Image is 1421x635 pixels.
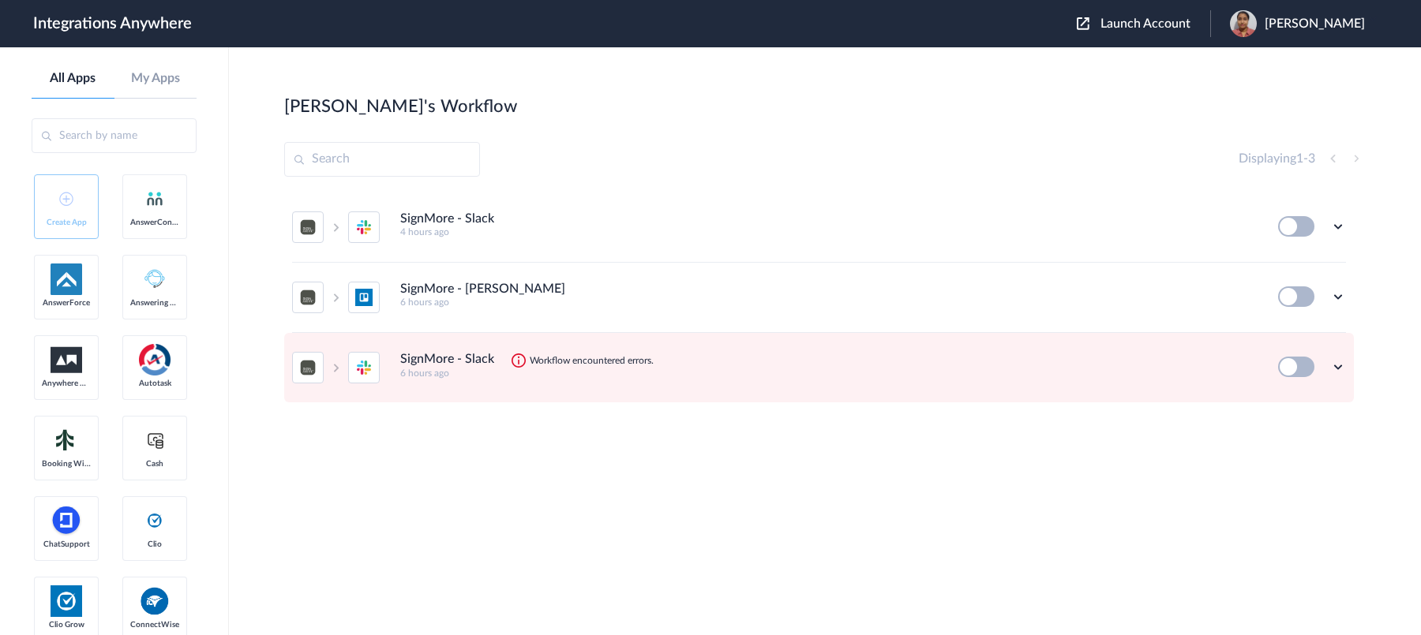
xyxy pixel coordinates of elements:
[42,218,91,227] span: Create App
[400,352,494,367] h4: SignMore - Slack
[400,282,565,297] h4: SignMore - [PERSON_NAME]
[400,211,494,226] h4: SignMore - Slack
[32,71,114,86] a: All Apps
[130,540,179,549] span: Clio
[139,263,171,295] img: Answering_service.png
[284,142,480,177] input: Search
[1077,17,1210,32] button: Launch Account
[1296,152,1303,165] span: 1
[130,459,179,469] span: Cash
[42,298,91,308] span: AnswerForce
[1077,17,1089,30] img: launch-acct-icon.svg
[1239,151,1315,166] h4: Displaying -
[51,426,82,454] img: Setmore_Logo.svg
[1265,17,1365,32] span: [PERSON_NAME]
[130,218,179,227] span: AnswerConnect
[51,505,82,536] img: chatsupport-icon.svg
[139,585,171,616] img: connectwise.png
[1100,17,1190,30] span: Launch Account
[42,620,91,629] span: Clio Grow
[145,431,165,450] img: cash-logo.svg
[59,192,73,206] img: add-icon.svg
[130,298,179,308] span: Answering Service
[145,511,164,530] img: clio-logo.svg
[33,14,192,33] h1: Integrations Anywhere
[42,379,91,388] span: Anywhere Works
[130,620,179,629] span: ConnectWise
[400,368,1257,379] h5: 6 hours ago
[1230,10,1257,37] img: 6a2a7d3c-b190-4a43-a6a5-4d74bb8823bf.jpeg
[130,379,179,388] span: Autotask
[284,96,517,117] h2: [PERSON_NAME]'s Workflow
[42,459,91,469] span: Booking Widget
[139,344,171,375] img: autotask.png
[51,263,82,295] img: af-app-logo.svg
[42,540,91,549] span: ChatSupport
[400,226,1257,237] h5: 4 hours ago
[32,118,197,153] input: Search by name
[1308,152,1315,165] span: 3
[530,355,654,366] i: Workflow encountered errors.
[145,189,164,208] img: answerconnect-logo.svg
[400,297,1257,308] h5: 6 hours ago
[51,347,82,373] img: aww.png
[51,585,82,617] img: Clio.jpg
[114,71,197,86] a: My Apps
